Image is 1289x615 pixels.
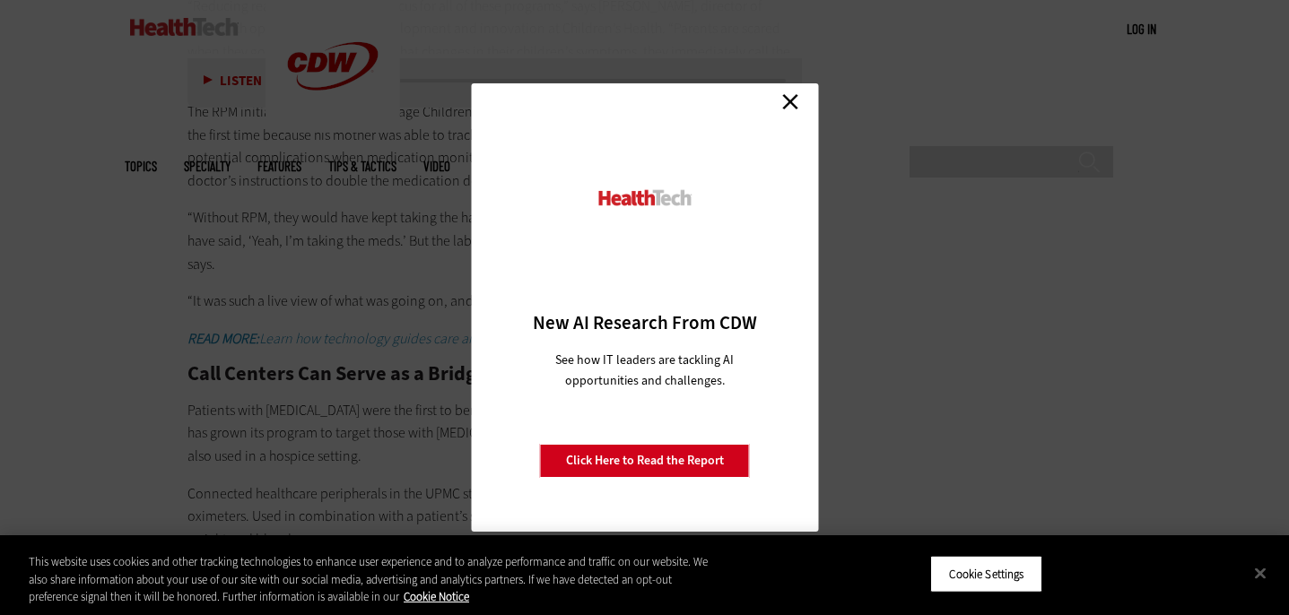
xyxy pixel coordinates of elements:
a: Click Here to Read the Report [540,444,750,478]
div: This website uses cookies and other tracking technologies to enhance user experience and to analy... [29,553,709,606]
a: More information about your privacy [404,589,469,604]
h3: New AI Research From CDW [502,310,787,335]
button: Cookie Settings [930,555,1042,593]
a: Close [777,88,804,115]
img: HealthTech_0.png [596,188,693,207]
p: See how IT leaders are tackling AI opportunities and challenges. [534,350,755,391]
button: Close [1241,553,1280,593]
